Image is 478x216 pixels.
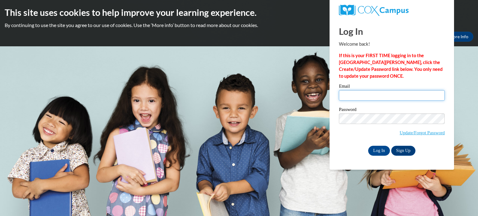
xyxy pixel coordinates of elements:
[5,6,473,19] h2: This site uses cookies to help improve your learning experience.
[339,5,409,16] img: COX Campus
[339,41,445,48] p: Welcome back!
[368,146,390,156] input: Log In
[391,146,415,156] a: Sign Up
[339,84,445,90] label: Email
[400,130,445,135] a: Update/Forgot Password
[444,32,473,42] a: More Info
[339,25,445,38] h1: Log In
[5,22,473,29] p: By continuing to use the site you agree to our use of cookies. Use the ‘More info’ button to read...
[339,53,443,79] strong: If this is your FIRST TIME logging in to the [GEOGRAPHIC_DATA][PERSON_NAME], click the Create/Upd...
[339,107,445,113] label: Password
[339,5,445,16] a: COX Campus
